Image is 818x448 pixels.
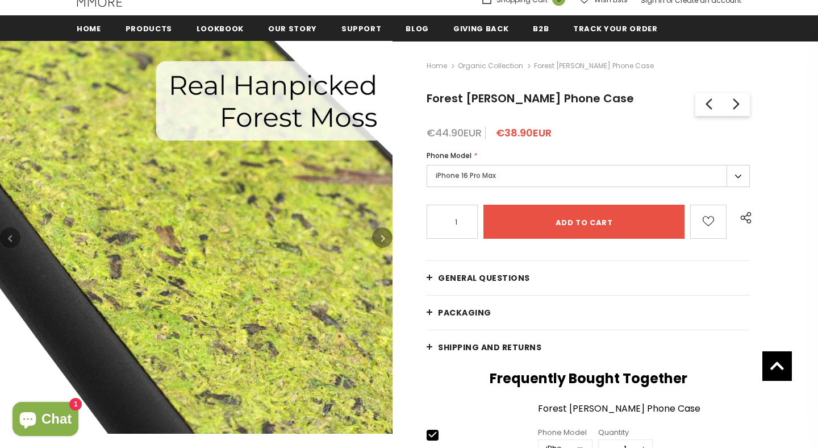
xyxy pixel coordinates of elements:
[427,296,750,330] a: PACKAGING
[427,59,447,73] a: Home
[268,15,317,41] a: Our Story
[427,261,750,295] a: General Questions
[458,61,523,70] a: Organic Collection
[538,427,592,438] div: Phone Model
[197,23,244,34] span: Lookbook
[427,151,471,160] span: Phone Model
[268,23,317,34] span: Our Story
[598,427,653,438] div: Quantity
[77,15,101,41] a: Home
[453,15,508,41] a: Giving back
[126,23,172,34] span: Products
[427,165,750,187] label: iPhone 16 Pro Max
[197,15,244,41] a: Lookbook
[427,90,634,106] span: Forest [PERSON_NAME] Phone Case
[126,15,172,41] a: Products
[427,126,482,140] span: €44.90EUR
[77,23,101,34] span: Home
[341,23,382,34] span: support
[534,59,654,73] span: Forest [PERSON_NAME] Phone Case
[406,23,429,34] span: Blog
[406,15,429,41] a: Blog
[483,205,685,239] input: Add to cart
[533,15,549,41] a: B2B
[427,370,750,387] h2: Frequently Bought Together
[341,15,382,41] a: support
[573,15,657,41] a: Track your order
[438,272,530,284] span: General Questions
[453,23,508,34] span: Giving back
[438,342,541,353] span: Shipping and returns
[538,404,750,424] a: Forest [PERSON_NAME] Phone Case
[438,307,491,318] span: PACKAGING
[533,23,549,34] span: B2B
[9,402,82,439] inbox-online-store-chat: Shopify online store chat
[573,23,657,34] span: Track your order
[496,126,552,140] span: €38.90EUR
[427,330,750,364] a: Shipping and returns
